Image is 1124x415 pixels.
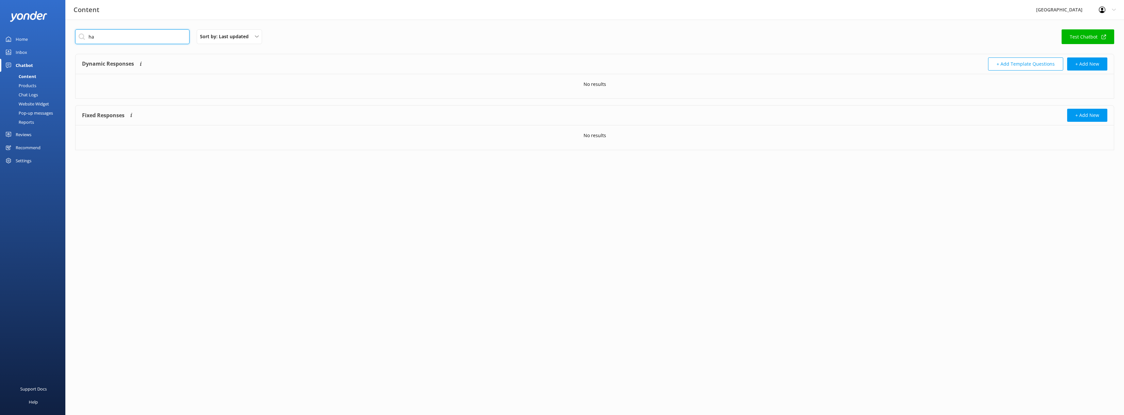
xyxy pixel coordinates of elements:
a: Chat Logs [4,90,65,99]
div: Help [29,395,38,408]
div: Support Docs [20,382,47,395]
a: Pop-up messages [4,108,65,118]
button: + Add New [1067,57,1107,71]
div: Content [4,72,36,81]
div: Chatbot [16,59,33,72]
h3: Content [74,5,99,15]
a: Products [4,81,65,90]
h4: Fixed Responses [82,109,124,122]
input: Search all Chatbot Content [75,29,190,44]
span: Sort by: Last updated [200,33,253,40]
img: yonder-white-logo.png [10,11,47,22]
button: + Add New [1067,109,1107,122]
div: Pop-up messages [4,108,53,118]
button: + Add Template Questions [988,57,1063,71]
p: No results [584,81,606,88]
div: Chat Logs [4,90,38,99]
div: Settings [16,154,31,167]
div: Reviews [16,128,31,141]
div: Inbox [16,46,27,59]
a: Test Chatbot [1062,29,1114,44]
div: Reports [4,118,34,127]
div: Products [4,81,36,90]
h4: Dynamic Responses [82,57,134,71]
div: Home [16,33,28,46]
a: Website Widget [4,99,65,108]
div: Recommend [16,141,41,154]
a: Content [4,72,65,81]
div: Website Widget [4,99,49,108]
p: No results [584,132,606,139]
a: Reports [4,118,65,127]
